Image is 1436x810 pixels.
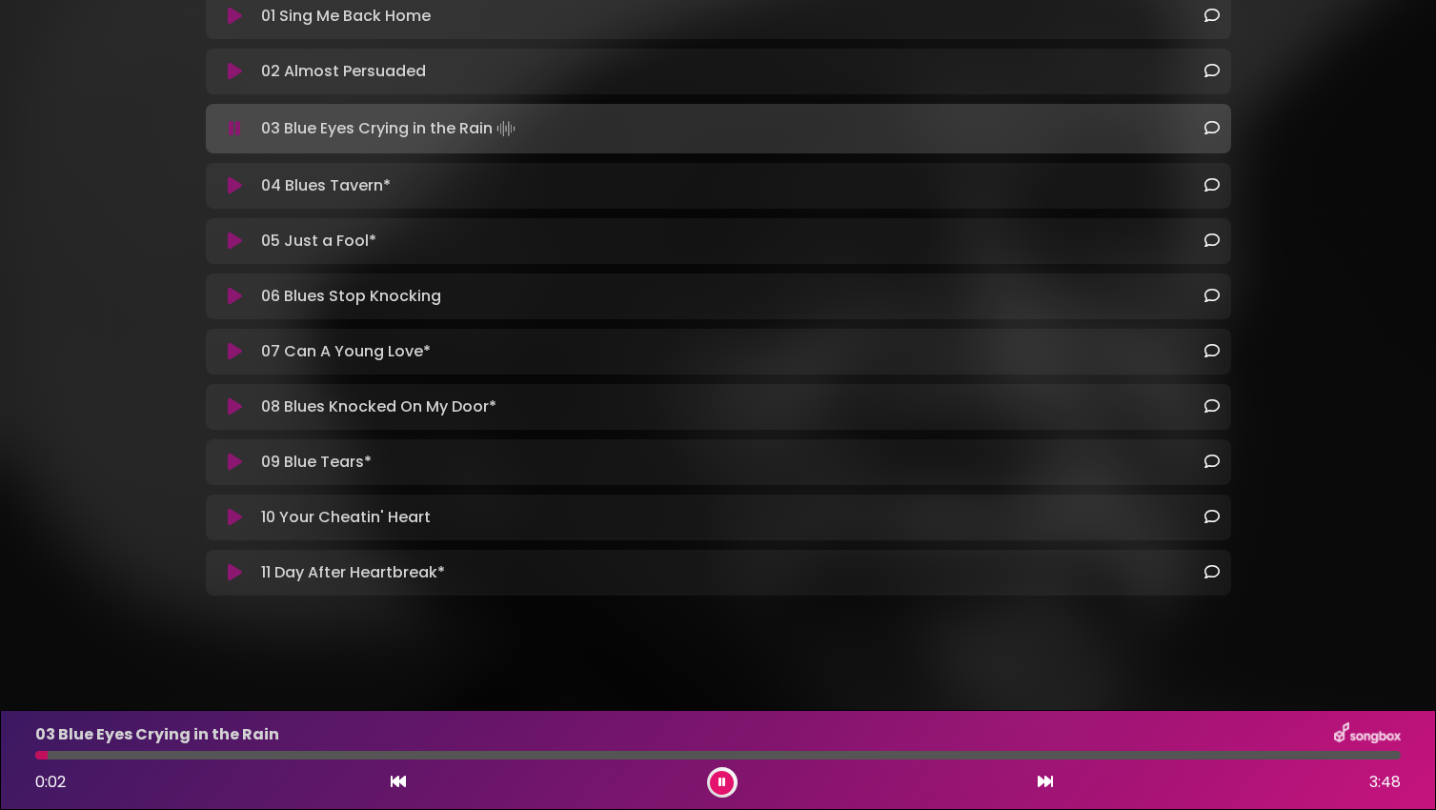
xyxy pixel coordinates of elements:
p: 09 Blue Tears* [261,451,372,474]
p: 06 Blues Stop Knocking [261,285,441,308]
p: 10 Your Cheatin' Heart [261,506,431,529]
p: 11 Day After Heartbreak* [261,561,445,584]
p: 07 Can A Young Love* [261,340,431,363]
p: 02 Almost Persuaded [261,60,426,83]
p: 03 Blue Eyes Crying in the Rain [261,115,519,142]
img: waveform4.gif [493,115,519,142]
p: 05 Just a Fool* [261,230,376,253]
p: 08 Blues Knocked On My Door* [261,395,496,418]
p: 01 Sing Me Back Home [261,5,431,28]
p: 04 Blues Tavern* [261,174,391,197]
